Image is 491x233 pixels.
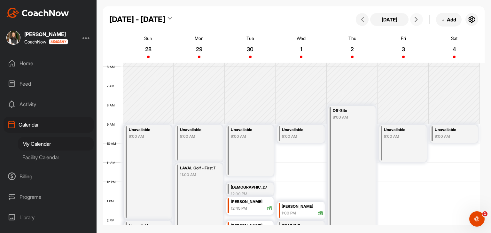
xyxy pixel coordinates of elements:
[4,189,94,205] div: Programs
[246,35,254,41] p: Tue
[49,39,68,44] img: CoachNow acadmey
[370,13,409,26] button: [DATE]
[103,84,121,88] div: 7 AM
[295,46,307,52] p: 1
[231,126,267,134] div: Unavailable
[4,55,94,71] div: Home
[384,134,420,139] div: 9:00 AM
[231,198,272,206] div: [PERSON_NAME]
[482,211,487,216] span: 1
[4,168,94,184] div: Billing
[129,126,165,134] div: Unavailable
[451,35,457,41] p: Sat
[109,14,165,25] div: [DATE] - [DATE]
[327,33,378,63] a: October 2, 2025
[129,222,165,229] div: Unavailable
[245,46,256,52] p: 30
[4,96,94,112] div: Activity
[103,142,122,145] div: 10 AM
[18,137,94,151] div: My Calendar
[398,46,409,52] p: 3
[333,107,369,114] div: Off-Site
[282,222,318,229] div: TRAINING
[441,16,445,23] span: +
[225,33,276,63] a: September 30, 2025
[435,134,471,139] div: 9:00 AM
[448,46,460,52] p: 4
[435,126,471,134] div: Unavailable
[4,209,94,225] div: Library
[231,184,267,191] div: [DEMOGRAPHIC_DATA] Closing
[103,65,121,69] div: 6 AM
[6,31,20,45] img: square_318c742b3522fe015918cc0bd9a1d0e8.jpg
[429,33,480,63] a: October 4, 2025
[348,35,356,41] p: Thu
[24,32,68,37] div: [PERSON_NAME]
[231,222,272,229] div: [PERSON_NAME]
[384,126,420,134] div: Unavailable
[174,33,225,63] a: September 29, 2025
[103,161,122,165] div: 11 AM
[129,134,165,139] div: 9:00 AM
[143,46,154,52] p: 28
[103,180,122,184] div: 12 PM
[6,8,69,18] img: CoachNow
[123,33,174,63] a: September 28, 2025
[401,35,406,41] p: Fri
[469,211,485,227] iframe: Intercom live chat
[231,191,267,197] div: 12:00 PM
[103,218,121,222] div: 2 PM
[180,165,216,172] div: LAVAL Golf - First Tee
[282,210,296,216] div: 1:00 PM
[282,203,323,210] div: [PERSON_NAME]
[103,103,121,107] div: 8 AM
[195,35,204,41] p: Mon
[231,206,247,211] div: 12:45 PM
[282,134,318,139] div: 9:00 AM
[4,117,94,133] div: Calendar
[180,172,216,178] div: 11:00 AM
[378,33,429,63] a: October 3, 2025
[436,13,462,27] button: +Add
[144,35,152,41] p: Sun
[333,114,369,120] div: 8:00 AM
[103,199,120,203] div: 1 PM
[4,76,94,92] div: Feed
[180,126,216,134] div: Unavailable
[18,151,94,164] div: Facility Calendar
[24,39,68,44] div: CoachNow
[193,46,205,52] p: 29
[282,126,318,134] div: Unavailable
[276,33,327,63] a: October 1, 2025
[297,35,306,41] p: Wed
[103,122,121,126] div: 9 AM
[180,134,216,139] div: 9:00 AM
[347,46,358,52] p: 2
[231,134,267,139] div: 9:00 AM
